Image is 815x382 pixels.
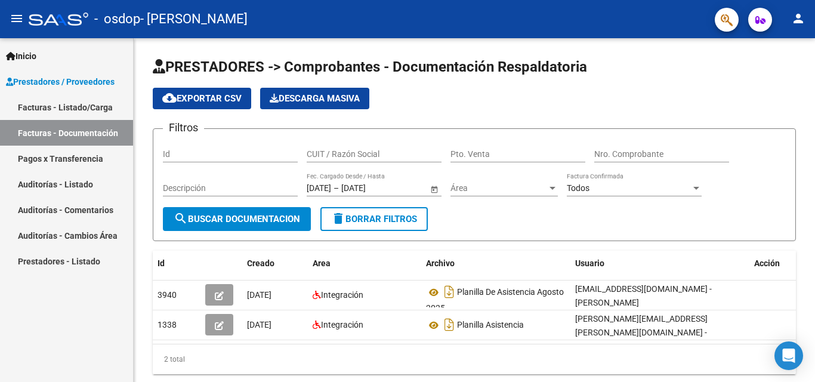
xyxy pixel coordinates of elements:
button: Open calendar [428,183,440,195]
i: Descargar documento [442,282,457,301]
app-download-masive: Descarga masiva de comprobantes (adjuntos) [260,88,369,109]
datatable-header-cell: Id [153,251,200,276]
span: Archivo [426,258,455,268]
span: Acción [754,258,780,268]
span: Prestadores / Proveedores [6,75,115,88]
span: Planilla De Asistencia Agosto 2025 [426,288,564,313]
span: [DATE] [247,290,271,300]
i: Descargar documento [442,315,457,334]
mat-icon: menu [10,11,24,26]
span: - osdop [94,6,140,32]
span: 3940 [158,290,177,300]
datatable-header-cell: Archivo [421,251,570,276]
span: Buscar Documentacion [174,214,300,224]
mat-icon: cloud_download [162,91,177,105]
span: PRESTADORES -> Comprobantes - Documentación Respaldatoria [153,58,587,75]
span: Id [158,258,165,268]
div: Open Intercom Messenger [774,341,803,370]
span: Integración [321,290,363,300]
button: Borrar Filtros [320,207,428,231]
button: Exportar CSV [153,88,251,109]
span: [DATE] [247,320,271,329]
span: [EMAIL_ADDRESS][DOMAIN_NAME] - [PERSON_NAME] [575,284,712,307]
mat-icon: delete [331,211,345,226]
span: Creado [247,258,274,268]
datatable-header-cell: Usuario [570,251,749,276]
span: Exportar CSV [162,93,242,104]
span: - [PERSON_NAME] [140,6,248,32]
input: Fecha fin [341,183,400,193]
mat-icon: search [174,211,188,226]
span: Integración [321,320,363,329]
div: 2 total [153,344,796,374]
span: – [334,183,339,193]
span: [PERSON_NAME][EMAIL_ADDRESS][PERSON_NAME][DOMAIN_NAME] - [PERSON_NAME] [575,314,708,351]
button: Descarga Masiva [260,88,369,109]
span: Todos [567,183,589,193]
span: Planilla Asistencia [457,321,524,330]
datatable-header-cell: Creado [242,251,308,276]
h3: Filtros [163,119,204,136]
span: Area [313,258,331,268]
input: Fecha inicio [307,183,331,193]
datatable-header-cell: Acción [749,251,809,276]
span: Área [450,183,547,193]
span: Borrar Filtros [331,214,417,224]
span: Descarga Masiva [270,93,360,104]
datatable-header-cell: Area [308,251,421,276]
span: Inicio [6,50,36,63]
button: Buscar Documentacion [163,207,311,231]
span: 1338 [158,320,177,329]
span: Usuario [575,258,604,268]
mat-icon: person [791,11,805,26]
